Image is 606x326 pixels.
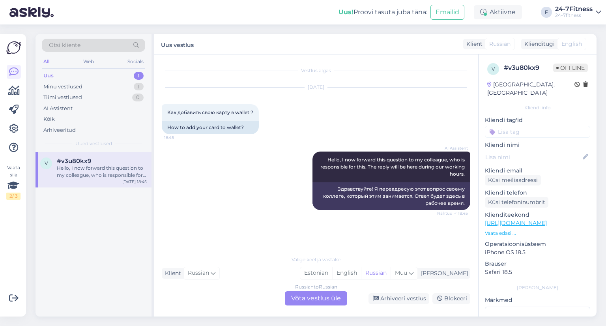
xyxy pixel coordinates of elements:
div: Здравствуйте! Я переадресую этот вопрос своему коллеге, который этим занимается. Ответ будет здес... [312,182,470,210]
div: 0 [132,94,144,101]
input: Lisa tag [485,126,590,138]
span: Hello, I now forward this question to my colleague, who is responsible for this. The reply will b... [320,157,466,177]
div: 2 / 3 [6,193,21,200]
div: All [42,56,51,67]
div: # v3u80kx9 [504,63,553,73]
span: 18:45 [164,135,194,141]
span: v [45,160,48,166]
div: 24-7fitness [555,12,593,19]
div: Russian [361,267,391,279]
div: Hello, I now forward this question to my colleague, who is responsible for this. The reply will b... [57,165,147,179]
span: Как добавить свою карту в wallet ? [167,109,253,115]
div: Tiimi vestlused [43,94,82,101]
div: Blokeeri [432,293,470,304]
span: Russian [188,269,209,277]
span: AI Assistent [438,145,468,151]
div: Klient [162,269,181,277]
div: [PERSON_NAME] [418,269,468,277]
div: Vaata siia [6,164,21,200]
div: Vestlus algas [162,67,470,74]
input: Lisa nimi [485,153,581,161]
div: Võta vestlus üle [285,291,347,305]
div: Minu vestlused [43,83,82,91]
div: 24-7Fitness [555,6,593,12]
div: Web [82,56,95,67]
a: 24-7Fitness24-7fitness [555,6,601,19]
div: [GEOGRAPHIC_DATA], [GEOGRAPHIC_DATA] [487,81,574,97]
div: Küsi telefoninumbrit [485,197,548,208]
div: Küsi meiliaadressi [485,175,541,185]
div: Valige keel ja vastake [162,256,470,263]
div: [PERSON_NAME] [485,284,590,291]
div: Aktiivne [474,5,522,19]
div: AI Assistent [43,105,73,112]
div: Kliendi info [485,104,590,111]
a: [URL][DOMAIN_NAME] [485,219,547,227]
span: v [492,66,495,72]
div: [DATE] [162,84,470,91]
p: Brauser [485,260,590,268]
div: Arhiveeri vestlus [368,293,429,304]
span: Offline [553,64,588,72]
button: Emailid [430,5,464,20]
div: Estonian [300,267,332,279]
span: #v3u80kx9 [57,157,91,165]
span: Muu [395,269,407,276]
div: Socials [126,56,145,67]
div: Russian to Russian [295,283,337,290]
p: Kliendi email [485,167,590,175]
div: Arhiveeritud [43,126,76,134]
div: Klient [463,40,483,48]
div: Klienditugi [521,40,555,48]
span: Otsi kliente [49,41,80,49]
div: F [541,7,552,18]
p: Vaata edasi ... [485,230,590,237]
label: Uus vestlus [161,39,194,49]
div: Kõik [43,115,55,123]
p: Kliendi tag'id [485,116,590,124]
span: Uued vestlused [75,140,112,147]
p: Klienditeekond [485,211,590,219]
span: Russian [489,40,511,48]
p: iPhone OS 18.5 [485,248,590,257]
div: How to add your card to wallet? [162,121,259,134]
div: 1 [134,83,144,91]
p: Safari 18.5 [485,268,590,276]
div: English [332,267,361,279]
b: Uus! [339,8,353,16]
p: Märkmed [485,296,590,304]
span: English [561,40,582,48]
div: Uus [43,72,54,80]
img: Askly Logo [6,40,21,55]
p: Operatsioonisüsteem [485,240,590,248]
p: Kliendi nimi [485,141,590,149]
div: [DATE] 18:45 [122,179,147,185]
div: 1 [134,72,144,80]
span: Nähtud ✓ 18:45 [437,210,468,216]
p: Kliendi telefon [485,189,590,197]
div: Proovi tasuta juba täna: [339,7,427,17]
